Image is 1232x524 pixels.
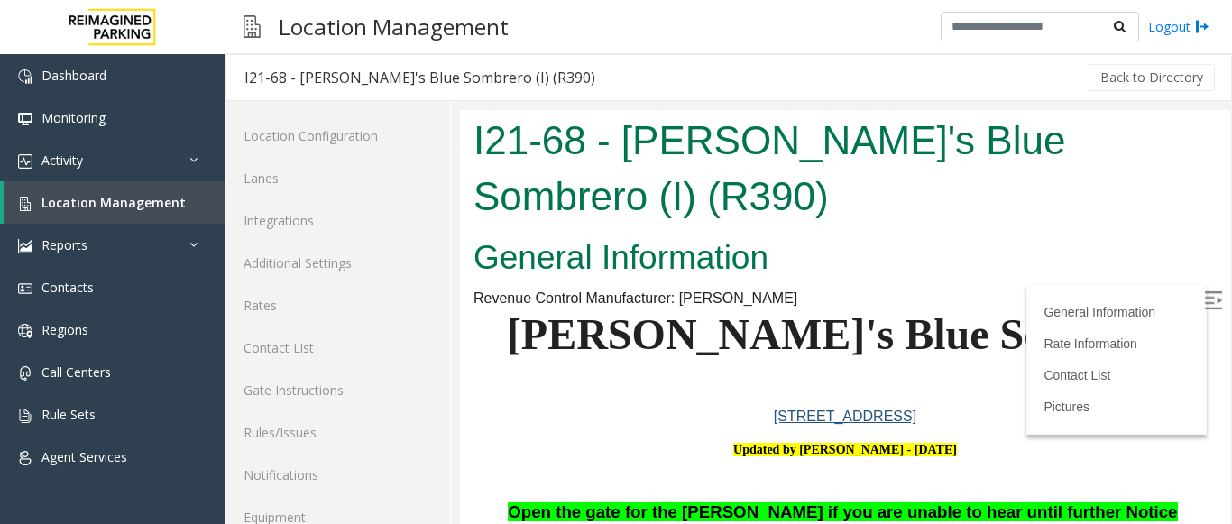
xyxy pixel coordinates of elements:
img: 'icon' [18,112,32,126]
a: Integrations [225,199,450,242]
a: Notifications [225,454,450,496]
img: 'icon' [18,197,32,211]
a: [STREET_ADDRESS] [314,299,456,314]
h1: I21-68 - [PERSON_NAME]'s Blue Sombrero (I) (R390) [14,3,757,114]
a: Location Management [4,181,225,224]
img: 'icon' [18,281,32,296]
button: Back to Directory [1089,64,1215,91]
span: Location Management [41,194,186,211]
a: General Information [584,195,695,209]
a: Pictures [584,290,630,304]
span: Agent Services [41,448,127,465]
img: 'icon' [18,69,32,84]
img: Open/Close Sidebar Menu [744,181,762,199]
span: Dashboard [41,67,106,84]
span: When in doubt, open the gate. [261,444,501,463]
img: logout [1195,17,1209,36]
span: [PERSON_NAME]'s Blue Sombrero [47,200,723,248]
a: Lanes [225,157,450,199]
img: 'icon' [18,239,32,253]
a: Rates [225,284,450,326]
img: pageIcon [244,5,261,49]
a: Gate Instructions [225,369,450,411]
div: I21-68 - [PERSON_NAME]'s Blue Sombrero (I) (R390) [244,66,595,89]
img: 'icon' [18,451,32,465]
a: Location Configuration [225,115,450,157]
span: Open the gate for the [PERSON_NAME] if you are unable to hear until further Notice [48,392,717,411]
span: Rule Sets [41,406,96,423]
h2: General Information [14,124,757,171]
span: Revenue Control Manufacturer: [PERSON_NAME] [14,180,337,196]
b: Updated by [PERSON_NAME] - [DATE] [273,333,497,346]
span: Activity [41,152,83,169]
span: Reports [41,236,87,253]
img: 'icon' [18,366,32,381]
a: Additional Settings [225,242,450,284]
img: 'icon' [18,409,32,423]
a: Logout [1148,17,1209,36]
a: Rules/Issues [225,411,450,454]
span: Call Centers [41,363,111,381]
span: Contacts [41,279,94,296]
img: 'icon' [18,324,32,338]
a: Rate Information [584,226,677,241]
a: Contact List [225,326,450,369]
img: 'icon' [18,154,32,169]
span: Regions [41,321,88,338]
h3: Location Management [270,5,518,49]
span: Monitoring [41,109,106,126]
a: Contact List [584,258,650,272]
